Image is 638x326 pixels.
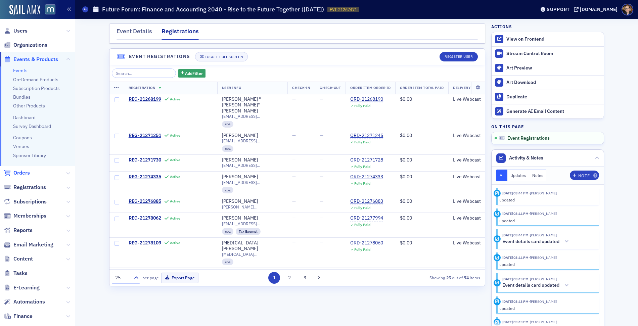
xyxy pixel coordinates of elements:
div: Stream Control Room [506,51,600,57]
span: Organizations [13,41,47,49]
a: ORD-21271245 [350,133,383,139]
span: REG-21268199 [129,96,161,102]
div: Live Webcast [453,174,487,180]
a: Stream Control Room [492,47,604,61]
span: Registrations [13,184,46,191]
span: Tasks [13,270,28,277]
time: 9/22/2025 03:44 PM [502,191,529,195]
span: — [292,174,296,180]
span: Dee Sullivan [529,320,557,324]
span: [EMAIL_ADDRESS][DOMAIN_NAME] [222,180,283,185]
span: Finance [13,313,33,320]
span: EVT-21267471 [330,7,357,12]
div: Fully Paid [354,206,370,210]
input: Search… [112,68,176,78]
a: ORD-21277994 [350,215,383,221]
strong: 74 [463,275,470,281]
h4: Actions [491,24,512,30]
span: [MEDICAL_DATA][EMAIL_ADDRESS][PERSON_NAME][DOMAIN_NAME] [222,252,283,257]
a: View Homepage [40,4,55,16]
div: Art Download [506,80,600,86]
span: REG-21271730 [129,157,161,163]
div: updated [499,305,594,311]
span: Dee Sullivan [529,211,557,216]
time: 9/22/2025 03:43 PM [502,277,529,281]
a: ORD-21271728 [350,157,383,163]
a: ORD-21268190 [350,96,383,102]
a: REG-21278109Active [129,240,213,246]
div: Duplicate [506,94,600,100]
a: REG-21276885Active [129,198,213,204]
a: On-Demand Products [13,77,58,83]
span: Delivery Format [453,85,487,90]
button: 1 [268,272,280,284]
time: 9/22/2025 03:43 PM [502,299,529,304]
div: Registrations [162,27,199,40]
div: [MEDICAL_DATA][PERSON_NAME] [222,240,283,252]
a: Events [13,67,28,74]
div: updated [499,218,594,224]
div: ORD-21276883 [350,198,383,204]
h1: Future Forum: Finance and Accounting 2040 - Rise to the Future Together ([DATE]) [102,5,324,13]
a: Sponsor Library [13,152,46,158]
a: Events & Products [4,56,58,63]
a: [PERSON_NAME] [222,215,258,221]
span: Add Filter [185,70,203,76]
time: 9/22/2025 03:43 PM [502,320,529,324]
a: [PERSON_NAME] "[PERSON_NAME]" [PERSON_NAME] [222,96,283,114]
button: Notes [529,170,547,181]
div: Fully Paid [354,165,370,169]
div: cpa [222,228,234,235]
img: SailAMX [9,5,40,15]
a: ORD-21274333 [350,174,383,180]
span: Order Item Total Paid [400,85,444,90]
span: — [320,174,323,180]
span: Dee Sullivan [529,233,557,237]
span: Check-In [292,85,310,90]
span: — [292,96,296,102]
a: REG-21271251Active [129,133,213,139]
span: — [292,215,296,221]
span: User Info [222,85,241,90]
span: REG-21276885 [129,198,161,204]
div: Update [494,298,501,305]
a: Venues [13,143,29,149]
span: REG-21271251 [129,133,161,139]
span: E-Learning [13,284,40,291]
span: $0.00 [400,96,412,102]
span: Event Registrations [507,135,550,141]
div: Active [170,241,180,245]
span: Subscriptions [13,198,47,205]
span: Order Item Order ID [350,85,391,90]
button: AddFilter [178,69,206,78]
div: Live Webcast [453,240,487,246]
a: Art Download [492,75,604,90]
span: Dee Sullivan [529,277,557,281]
span: — [292,132,296,138]
div: 25 [115,274,130,281]
div: cpa [222,121,234,128]
a: Reports [4,227,33,234]
time: 9/22/2025 03:44 PM [502,211,529,216]
button: All [496,170,508,181]
a: Survey Dashboard [13,123,51,129]
a: Memberships [4,212,46,220]
span: — [292,157,296,163]
a: Dashboard [13,114,36,121]
button: Toggle Full Screen [195,52,248,61]
a: E-Learning [4,284,40,291]
h5: Event details card updated [502,239,559,245]
a: ORD-21278060 [350,240,383,246]
span: $0.00 [400,132,412,138]
span: Automations [13,298,45,306]
div: [PERSON_NAME] [222,133,258,139]
div: Update [494,211,501,218]
button: Note [570,171,599,180]
img: SailAMX [45,4,55,15]
a: [PERSON_NAME] [222,198,258,204]
span: — [320,132,323,138]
